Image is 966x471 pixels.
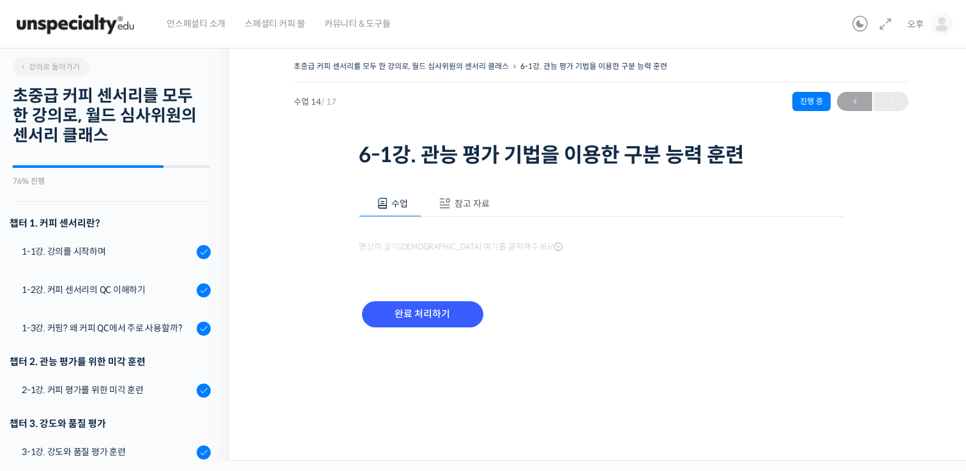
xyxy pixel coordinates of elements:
span: 수업 14 [294,98,336,106]
span: 오후 [907,19,924,30]
div: 진행 중 [792,92,831,111]
span: 참고 자료 [455,198,490,209]
h1: 6-1강. 관능 평가 기법을 이용한 구분 능력 훈련 [359,143,844,167]
div: 1-2강. 커피 센서리의 QC 이해하기 [22,283,193,297]
h3: 챕터 1. 커피 센서리란? [10,214,211,232]
div: 챕터 2. 관능 평가를 위한 미각 훈련 [10,353,211,370]
span: 수업 [391,198,408,209]
div: 3-1강. 강도와 품질 평가 훈련 [22,445,193,459]
span: 강의로 돌아가기 [19,62,80,71]
div: 2-1강. 커피 평가를 위한 미각 훈련 [22,383,193,397]
h2: 초중급 커피 센서리를 모두 한 강의로, 월드 심사위원의 센서리 클래스 [13,86,211,146]
div: 1-1강. 강의를 시작하며 [22,244,193,258]
a: 6-1강. 관능 평가 기법을 이용한 구분 능력 훈련 [520,61,667,71]
input: 완료 처리하기 [362,301,483,327]
a: ←이전 [837,92,872,111]
a: 초중급 커피 센서리를 모두 한 강의로, 월드 심사위원의 센서리 클래스 [294,61,509,71]
a: 강의로 돌아가기 [13,57,89,77]
span: ← [837,93,872,110]
div: 1-3강. 커핑? 왜 커피 QC에서 주로 사용할까? [22,321,193,335]
div: 챕터 3. 강도와 품질 평가 [10,415,211,432]
span: 영상이 끊기[DEMOGRAPHIC_DATA] 여기를 클릭해주세요 [359,242,562,252]
div: 76% 진행 [13,177,211,185]
span: / 17 [321,96,336,107]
